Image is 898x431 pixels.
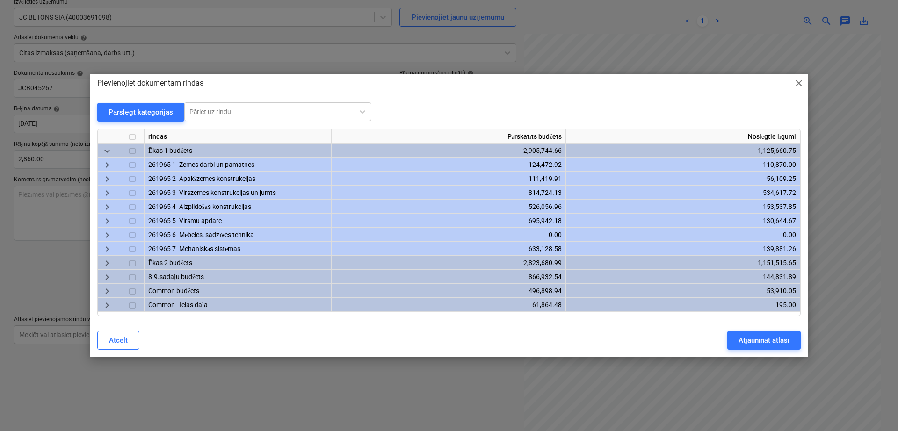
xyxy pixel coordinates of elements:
div: Pārslēgt kategorijas [109,106,173,118]
button: Pārslēgt kategorijas [97,103,184,122]
div: 534,617.72 [570,186,796,200]
div: 1,151,515.65 [570,256,796,270]
div: rindas [145,129,332,144]
div: Atjaunināt atlasi [739,334,789,346]
div: 130,644.67 [570,214,796,228]
span: keyboard_arrow_right [101,300,113,311]
iframe: Chat Widget [851,386,898,431]
span: 261965 1- Zemes darbi un pamatnes [148,161,254,168]
div: 144,831.89 [570,270,796,284]
span: 261965 4- Aizpildošās konstrukcijas [148,203,251,210]
div: 2,905,744.66 [335,144,562,158]
div: 695,942.18 [335,214,562,228]
span: Ēkas 2 budžets [148,259,192,266]
span: keyboard_arrow_down [101,145,113,157]
div: 866,932.54 [335,270,562,284]
div: Atcelt [109,334,128,346]
div: Pārskatīts budžets [332,129,566,144]
button: Atcelt [97,331,139,350]
div: 124,472.92 [335,158,562,172]
span: Ēkas 1 budžets [148,147,192,154]
div: 0.00 [570,228,796,242]
span: keyboard_arrow_right [101,272,113,283]
span: keyboard_arrow_right [101,286,113,297]
span: 8-9.sadaļu budžets [148,273,204,280]
span: keyboard_arrow_right [101,258,113,269]
span: keyboard_arrow_right [101,244,113,255]
span: keyboard_arrow_right [101,187,113,199]
div: 53,910.05 [570,284,796,298]
div: 139,881.26 [570,242,796,256]
span: close [793,78,804,89]
div: 195.00 [570,298,796,312]
div: 814,724.13 [335,186,562,200]
div: 61,864.48 [335,298,562,312]
span: keyboard_arrow_right [101,201,113,213]
div: 633,128.58 [335,242,562,256]
div: 1,125,660.75 [570,144,796,158]
span: keyboard_arrow_right [101,173,113,185]
span: keyboard_arrow_right [101,230,113,241]
span: keyboard_arrow_right [101,159,113,171]
div: 2,823,680.99 [335,256,562,270]
p: Pievienojiet dokumentam rindas [97,78,203,89]
span: 261965 3- Virszemes konstrukcijas un jumts [148,189,276,196]
span: Common budžets [148,287,199,295]
div: 111,419.91 [335,172,562,186]
span: 261965 7- Mehaniskās sistēmas [148,245,240,252]
button: Atjaunināt atlasi [727,331,801,350]
div: 496,898.94 [335,284,562,298]
span: 261965 6- Mēbeles, sadzīves tehnika [148,231,254,238]
span: 261965 5- Virsmu apdare [148,217,222,224]
div: 153,537.85 [570,200,796,214]
div: 0.00 [335,228,562,242]
div: 110,870.00 [570,158,796,172]
div: 526,056.96 [335,200,562,214]
div: 56,109.25 [570,172,796,186]
span: 261965 2- Apakšzemes konstrukcijas [148,175,255,182]
span: keyboard_arrow_right [101,215,113,227]
div: Noslēgtie līgumi [566,129,800,144]
span: Common - Ielas daļa [148,301,208,309]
